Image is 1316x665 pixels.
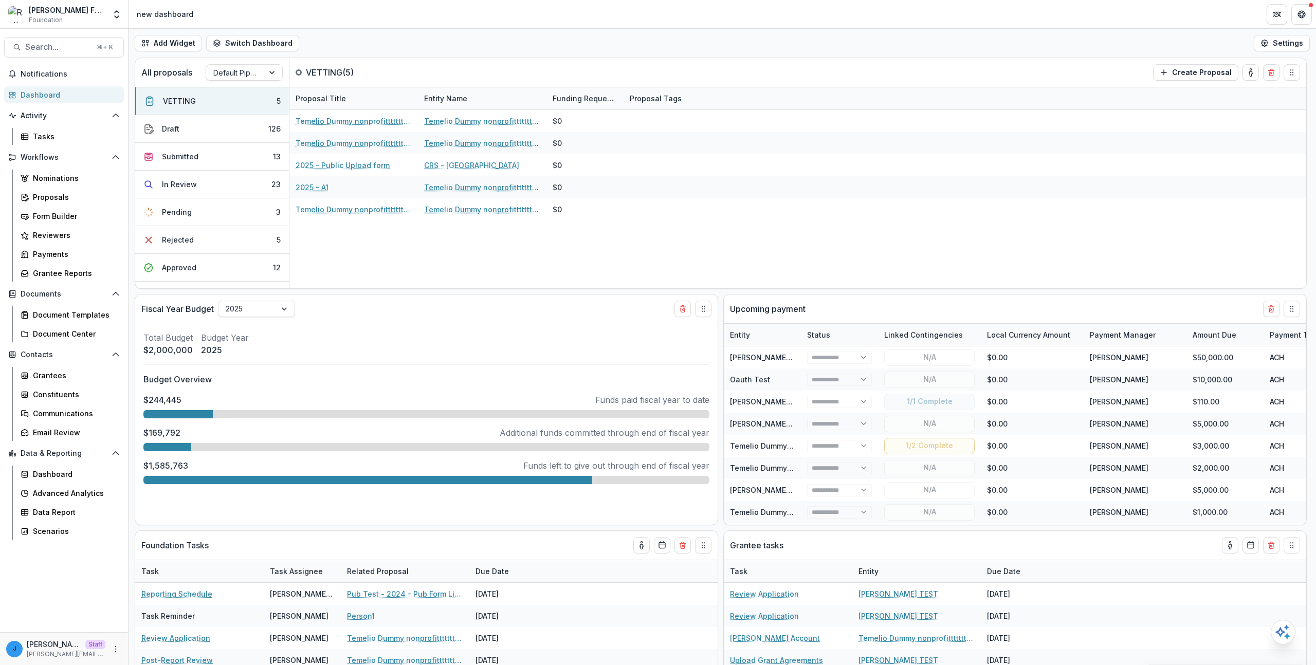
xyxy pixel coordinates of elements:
button: Open AI Assistant [1271,620,1295,644]
button: 1/2 Complete [884,438,975,454]
div: Task Assignee [264,560,341,582]
a: Temelio Dummy nonprofittttttttt a4 sda16s5d - 2025 - A1 [296,138,412,149]
div: [DATE] [469,627,546,649]
nav: breadcrumb [133,7,197,22]
div: Advanced Analytics [33,488,116,498]
p: Total Budget [143,331,193,344]
div: Related Proposal [341,560,469,582]
div: 5 [277,234,281,245]
a: Email Review [16,424,124,441]
div: [DATE] [981,605,1058,627]
div: Document Templates [33,309,116,320]
div: $2,000.00 [1186,457,1264,479]
a: [PERSON_NAME] Individual [730,419,826,428]
div: Form Builder [33,211,116,221]
div: jonah@trytemelio.com [13,645,16,652]
div: $123.00 [1186,523,1264,545]
div: 13 [273,151,281,162]
div: Entity [852,560,981,582]
div: $50,000.00 [1186,346,1264,368]
a: Form Builder [16,208,124,225]
div: Funding Requested [546,93,624,104]
span: Search... [25,42,90,52]
div: 12 [273,262,281,273]
a: Tasks [16,128,124,145]
span: Contacts [21,350,107,359]
button: Delete card [674,537,691,553]
div: [PERSON_NAME] Foundation [29,5,105,15]
div: Due Date [981,560,1058,582]
a: Grantees [16,367,124,384]
div: Payment Manager [1084,329,1162,340]
p: All proposals [141,66,192,79]
a: Temelio Dummy nonprofittttttttt a4 sda16s5d [730,464,890,472]
div: Due Date [469,560,546,582]
p: Staff [85,640,105,649]
button: N/A [884,416,975,432]
div: [PERSON_NAME] [1090,352,1148,363]
a: Temelio Dummy nonprofittttttttt a4 sda16s5d [424,138,540,149]
button: Delete card [674,301,691,317]
a: [PERSON_NAME] TEST [858,588,938,599]
div: Proposal Title [289,87,418,109]
p: Funds left to give out through end of fiscal year [523,459,709,472]
div: $0.00 [981,479,1084,501]
div: $5,000.00 [1186,479,1264,501]
span: Data & Reporting [21,449,107,458]
div: Linked Contingencies [878,329,969,340]
button: VETTING5 [135,87,289,115]
a: Scenarios [16,523,124,540]
button: Open entity switcher [109,4,124,25]
div: Tasks [33,131,116,142]
button: toggle-assigned-to-me [1222,537,1238,553]
a: Review Application [730,588,799,599]
button: Create Proposal [1153,64,1238,81]
div: [PERSON_NAME] [1090,374,1148,385]
a: Pub Test - 2024 - Pub Form Link Test [347,588,463,599]
div: $5,000.00 [1186,413,1264,435]
p: $2,000,000 [143,344,193,356]
div: new dashboard [137,9,193,20]
p: Budget Year [201,331,249,344]
p: Funds paid fiscal year to date [595,394,709,406]
p: [PERSON_NAME][EMAIL_ADDRESS][DOMAIN_NAME] [27,639,81,650]
button: Notifications [4,66,124,82]
a: Reviewers [16,227,124,244]
span: Documents [21,290,107,299]
button: Rejected5 [135,226,289,254]
button: 1/1 Complete [884,394,975,410]
div: Entity [724,324,801,346]
button: Partners [1267,4,1287,25]
p: Additional funds committed through end of fiscal year [500,427,709,439]
p: VETTING ( 5 ) [306,66,383,79]
div: [PERSON_NAME] [1090,507,1148,518]
a: Communications [16,405,124,422]
div: $0.00 [981,413,1084,435]
div: Task [724,560,852,582]
a: Nominations [16,170,124,187]
div: Amount Due [1186,324,1264,346]
div: Rejected [162,234,194,245]
button: Search... [4,37,124,58]
button: Delete card [1263,64,1280,81]
button: Drag [1284,301,1300,317]
div: Proposal Title [289,93,352,104]
a: Temelio Dummy nonprofittttttttt a4 sda16s5d [730,441,890,450]
div: [PERSON_NAME] [1090,418,1148,429]
div: Entity Name [418,87,546,109]
a: Temelio Dummy nonprofittttttttt a4 sda16s5d - 2025 - A1 [296,116,412,126]
p: $244,445 [143,394,181,406]
div: [PERSON_NAME] [1090,463,1148,473]
div: Document Center [33,328,116,339]
div: Entity [724,329,756,340]
div: Pending [162,207,192,217]
div: Status [801,329,836,340]
button: Drag [1284,64,1300,81]
button: Pending3 [135,198,289,226]
button: Delete card [1263,301,1280,317]
p: Grantee tasks [730,539,783,551]
div: Linked Contingencies [878,324,981,346]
